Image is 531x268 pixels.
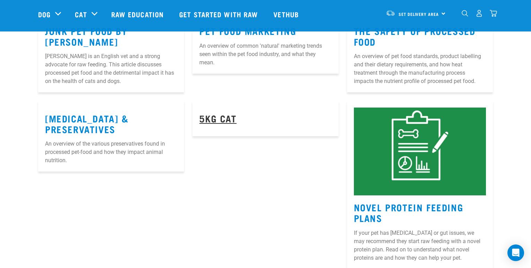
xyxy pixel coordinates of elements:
p: An overview of common 'natural' marketing trends seen within the pet food industry, and what they... [199,42,331,67]
a: Junk Pet Food by [PERSON_NAME] [45,28,128,44]
a: Raw Education [104,0,172,28]
img: home-icon@2x.png [490,10,497,17]
p: An overview of the various preservatives found in processed pet-food and how they impact animal n... [45,140,177,165]
p: An overview of pet food standards, product labelling and their dietary requirements, and how heat... [354,52,486,85]
p: [PERSON_NAME] is an English vet and a strong advocate for raw feeding. This article discusses pro... [45,52,177,85]
a: Cat [75,9,87,19]
a: 5kg Cat [199,115,236,121]
img: van-moving.png [386,10,395,16]
a: Get started with Raw [172,0,267,28]
a: The Safety of Processed Food [354,28,476,44]
p: If your pet has [MEDICAL_DATA] or gut issues, we may recommend they start raw feeding with a nove... [354,229,486,262]
a: Vethub [267,0,307,28]
img: user.png [476,10,483,17]
a: Pet Food Marketing [199,28,296,33]
img: Instagram_Core-Brand_Wildly-Good-Nutrition-12.jpg [354,108,486,195]
img: home-icon-1@2x.png [462,10,468,17]
a: Novel Protein Feeding Plans [354,204,463,220]
div: Open Intercom Messenger [507,244,524,261]
span: Set Delivery Area [399,13,439,15]
a: [MEDICAL_DATA] & Preservatives [45,115,129,131]
a: Dog [38,9,51,19]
